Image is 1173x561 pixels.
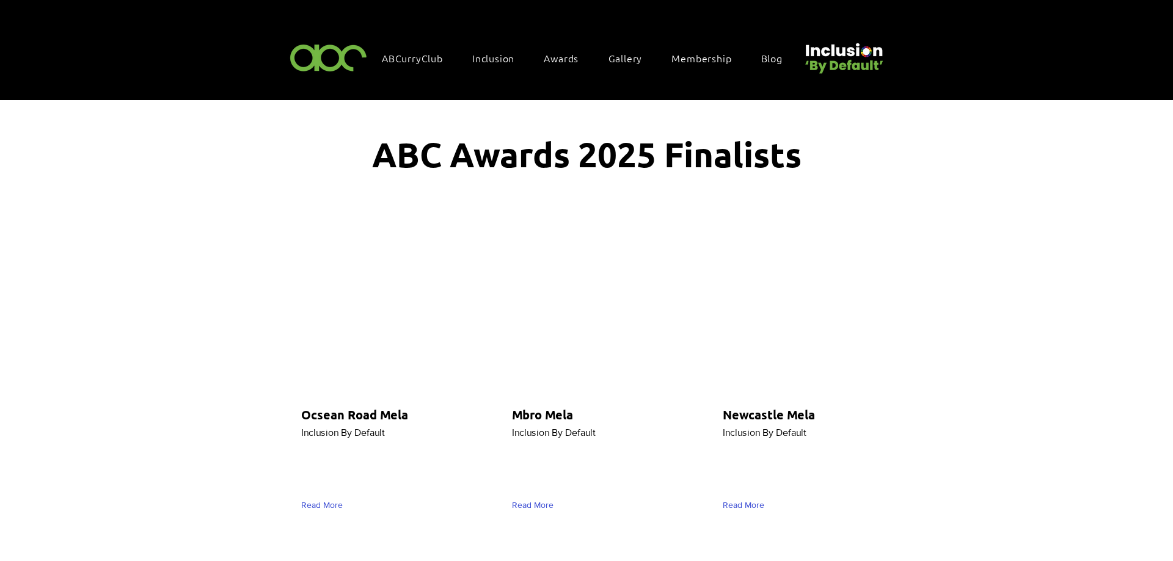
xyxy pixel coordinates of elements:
[512,427,596,438] span: Inclusion By Default
[512,499,554,512] span: Read More
[665,45,750,71] a: Membership
[301,407,408,422] span: Ocsean Road Mela
[466,45,533,71] div: Inclusion
[723,427,806,438] span: Inclusion By Default
[723,494,770,516] a: Read More
[301,427,385,438] span: Inclusion By Default
[761,51,783,65] span: Blog
[755,45,801,71] a: Blog
[376,45,801,71] nav: Site
[723,499,764,512] span: Read More
[301,499,343,512] span: Read More
[512,407,573,422] span: Mbro Mela
[301,494,348,516] a: Read More
[512,494,559,516] a: Read More
[382,51,443,65] span: ABCurryClub
[472,51,514,65] span: Inclusion
[372,132,802,175] span: ABC Awards 2025 Finalists
[723,407,815,422] span: Newcastle Mela
[671,51,731,65] span: Membership
[608,51,643,65] span: Gallery
[538,45,597,71] div: Awards
[376,45,461,71] a: ABCurryClub
[602,45,661,71] a: Gallery
[287,39,371,75] img: ABC-Logo-Blank-Background-01-01-2.png
[801,33,885,75] img: Untitled design (22).png
[544,51,579,65] span: Awards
